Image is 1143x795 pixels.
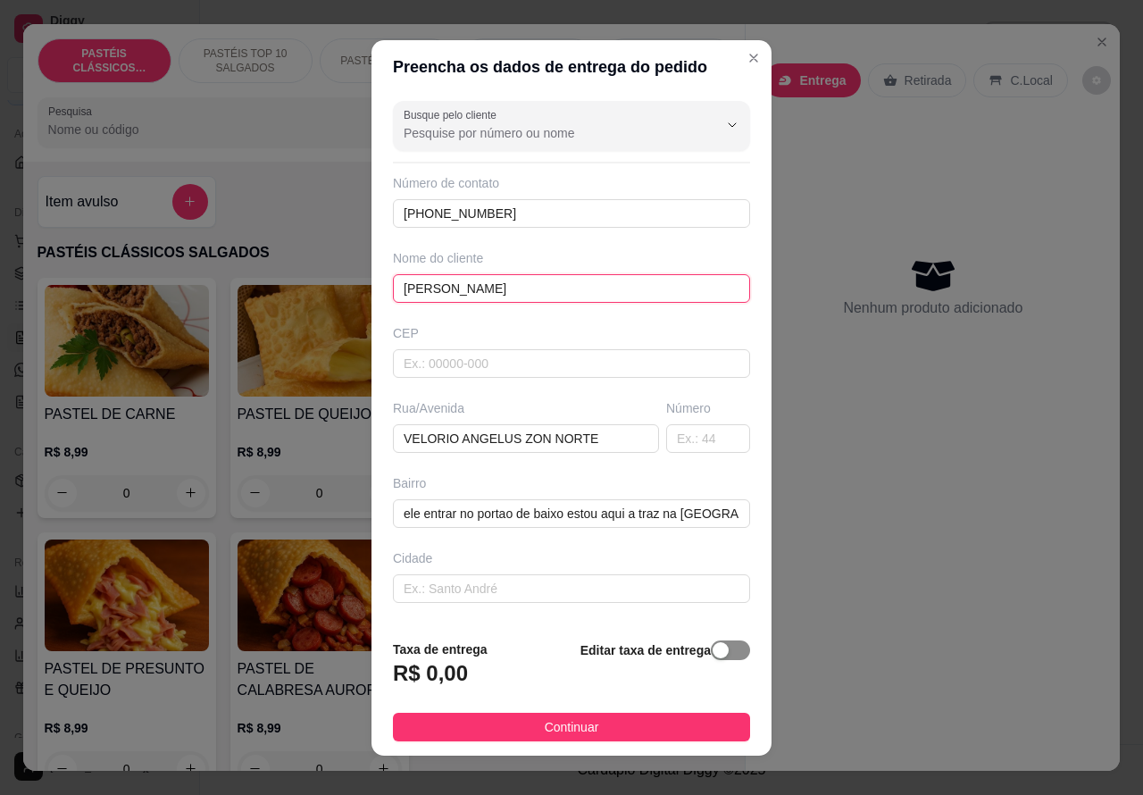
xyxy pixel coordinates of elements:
[393,474,750,492] div: Bairro
[393,574,750,603] input: Ex.: Santo André
[718,111,747,139] button: Show suggestions
[666,424,750,453] input: Ex.: 44
[404,107,503,122] label: Busque pelo cliente
[393,249,750,267] div: Nome do cliente
[580,643,711,657] strong: Editar taxa de entrega
[393,399,659,417] div: Rua/Avenida
[393,499,750,528] input: Ex.: Bairro Jardim
[393,349,750,378] input: Ex.: 00000-000
[393,624,750,642] div: Complemento
[404,124,689,142] input: Busque pelo cliente
[739,44,768,72] button: Close
[371,40,772,94] header: Preencha os dados de entrega do pedido
[393,199,750,228] input: Ex.: (11) 9 8888-9999
[393,713,750,741] button: Continuar
[393,424,659,453] input: Ex.: Rua Oscar Freire
[393,549,750,567] div: Cidade
[393,642,488,657] strong: Taxa de entrega
[393,659,468,688] h3: R$ 0,00
[393,274,750,303] input: Ex.: João da Silva
[545,717,599,737] span: Continuar
[393,174,750,192] div: Número de contato
[393,324,750,342] div: CEP
[666,399,750,417] div: Número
